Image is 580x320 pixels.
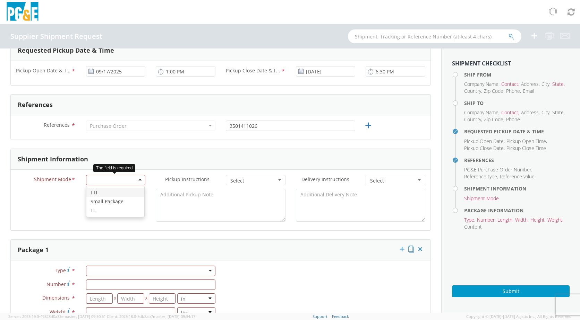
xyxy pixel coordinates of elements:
[552,109,565,116] li: ,
[477,216,495,223] span: Number
[501,81,519,88] li: ,
[165,176,210,183] span: Pickup Instructions
[500,173,535,180] span: Reference value
[541,81,551,88] li: ,
[464,186,570,191] h4: Shipment Information
[464,116,482,123] li: ,
[464,72,570,77] h4: Ship From
[226,67,281,75] span: Pickup Close Date & Time
[464,173,498,180] li: ,
[547,216,562,223] span: Weight
[107,314,195,319] span: Client: 2025.18.0-5db8ab7
[90,123,127,130] div: Purchase Order
[552,109,564,116] span: State
[464,88,481,94] span: Country
[464,81,500,88] li: ,
[464,158,570,163] h4: References
[464,145,505,152] li: ,
[42,294,70,301] span: Dimensions
[93,164,135,172] div: The field is required
[506,88,520,94] span: Phone
[18,156,88,163] h3: Shipment Information
[348,29,521,43] input: Shipment, Tracking or Reference Number (at least 4 chars)
[452,60,511,67] strong: Shipment Checklist
[464,138,504,144] span: Pickup Open Date
[547,216,563,223] li: ,
[50,309,66,315] span: Weight
[552,81,564,87] span: State
[464,100,570,106] h4: Ship To
[44,122,70,128] span: References
[452,285,570,297] button: Submit
[515,216,529,223] li: ,
[552,81,565,88] li: ,
[484,88,503,94] span: Zip Code
[5,2,40,23] img: pge-logo-06675f144f4cfa6a6814.png
[10,33,102,40] h4: Supplier Shipment Request
[523,88,534,94] span: Email
[301,176,349,183] span: Delivery Instructions
[464,129,570,134] h4: Requested Pickup Date & Time
[113,293,117,304] span: X
[501,109,519,116] li: ,
[366,175,425,185] button: Select
[464,195,499,202] span: Shipment Mode
[464,116,481,123] span: Country
[370,177,416,184] span: Select
[86,197,144,206] div: Small Package
[63,314,106,319] span: master, [DATE] 09:50:51
[464,223,482,230] span: Content
[153,314,195,319] span: master, [DATE] 09:34:17
[506,138,546,144] span: Pickup Open Time
[515,216,528,223] span: Width
[464,109,498,116] span: Company Name
[464,216,475,223] li: ,
[484,88,504,95] li: ,
[506,145,546,151] span: Pickup Close Time
[464,145,504,151] span: Pickup Close Date
[506,116,520,123] span: Phone
[464,173,497,180] span: Reference type
[521,81,539,87] span: Address
[464,208,570,213] h4: Package Information
[484,116,503,123] span: Zip Code
[506,138,547,145] li: ,
[144,293,149,304] span: X
[46,281,66,287] span: Number
[332,314,349,319] a: Feedback
[226,121,355,131] input: 10 Digit PG&E PO Number
[117,293,144,304] input: Width
[8,314,106,319] span: Server: 2025.19.0-49328d0a35e
[530,216,546,223] li: ,
[484,116,504,123] li: ,
[477,216,496,223] li: ,
[55,267,66,274] span: Type
[18,101,53,108] h3: References
[230,177,276,184] span: Select
[506,88,521,95] li: ,
[464,166,531,173] span: PG&E Purchase Order Number
[464,138,505,145] li: ,
[464,216,474,223] span: Type
[521,109,540,116] li: ,
[226,175,285,185] button: Select
[541,109,549,116] span: City
[501,109,518,116] span: Contact
[18,247,49,254] h3: Package 1
[16,67,71,75] span: Pickup Open Date & Time
[464,88,482,95] li: ,
[18,47,114,54] h3: Requested Pickup Date & Time
[149,293,176,304] input: Height
[464,109,500,116] li: ,
[464,81,498,87] span: Company Name
[86,188,144,197] div: LTL
[86,206,144,215] div: TL
[466,314,572,319] span: Copyright © [DATE]-[DATE] Agistix Inc., All Rights Reserved
[464,166,532,173] li: ,
[521,109,539,116] span: Address
[541,109,551,116] li: ,
[541,81,549,87] span: City
[86,293,113,304] input: Length
[34,176,71,184] span: Shipment Mode
[497,216,513,223] li: ,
